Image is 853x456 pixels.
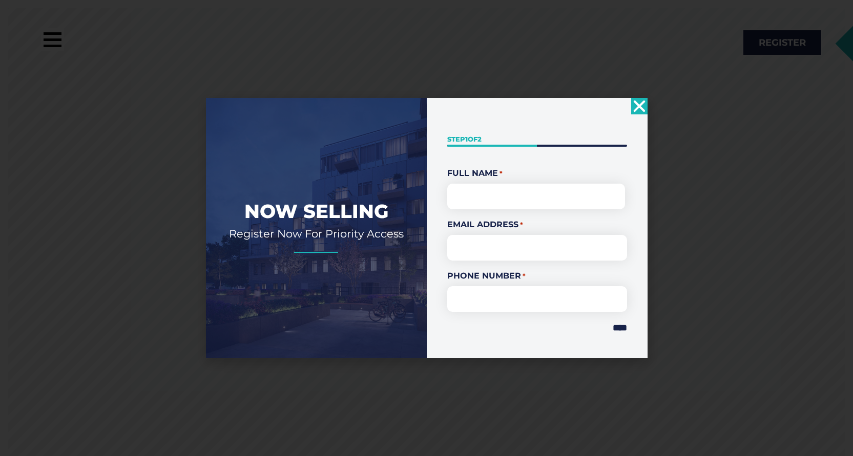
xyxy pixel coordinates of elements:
span: 2 [477,135,482,143]
label: Email Address [447,219,627,231]
h2: Register Now For Priority Access [221,227,411,241]
label: Phone Number [447,270,627,282]
legend: Full Name [447,167,627,180]
span: 1 [465,135,468,143]
p: Step of [447,134,627,144]
h2: Now Selling [221,199,411,224]
a: Close [631,98,648,114]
